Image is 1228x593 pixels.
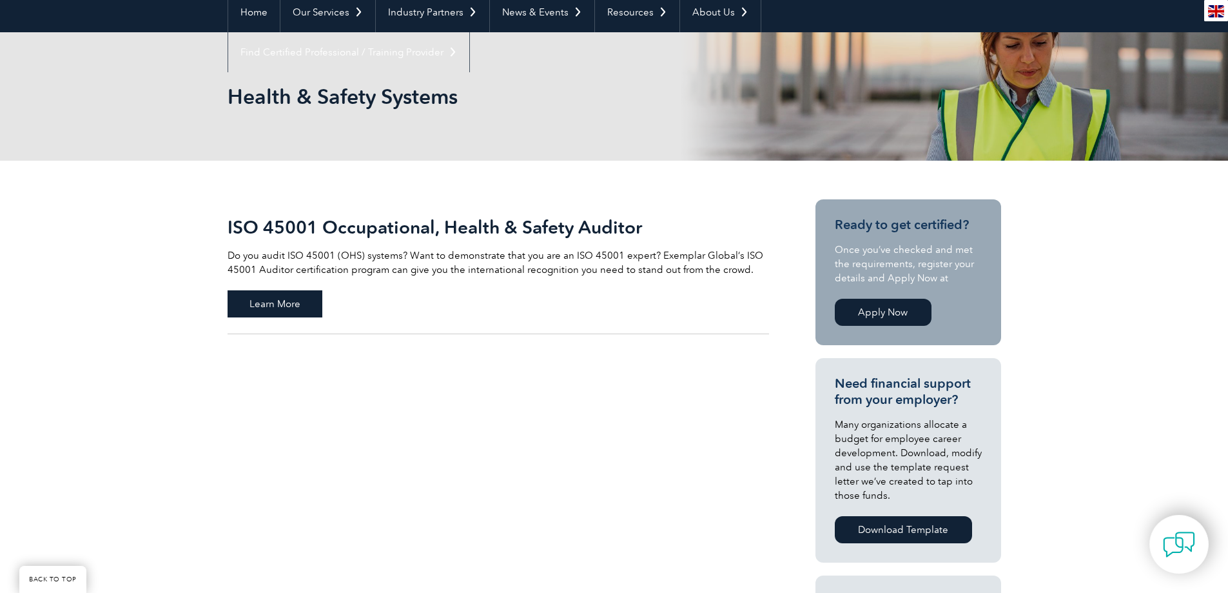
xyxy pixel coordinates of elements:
a: Apply Now [835,299,931,326]
a: Download Template [835,516,972,543]
h3: Need financial support from your employer? [835,376,982,408]
h3: Ready to get certified? [835,217,982,233]
a: Find Certified Professional / Training Provider [228,32,469,72]
img: en [1208,5,1224,17]
p: Do you audit ISO 45001 (OHS) systems? Want to demonstrate that you are an ISO 45001 expert? Exemp... [228,248,769,277]
a: ISO 45001 Occupational, Health & Safety Auditor Do you audit ISO 45001 (OHS) systems? Want to dem... [228,199,769,334]
h1: Health & Safety Systems [228,84,723,109]
p: Many organizations allocate a budget for employee career development. Download, modify and use th... [835,417,982,503]
a: BACK TO TOP [19,566,86,593]
p: Once you’ve checked and met the requirements, register your details and Apply Now at [835,243,982,285]
span: Learn More [228,290,322,317]
img: contact-chat.png [1163,528,1195,561]
h2: ISO 45001 Occupational, Health & Safety Auditor [228,217,769,237]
